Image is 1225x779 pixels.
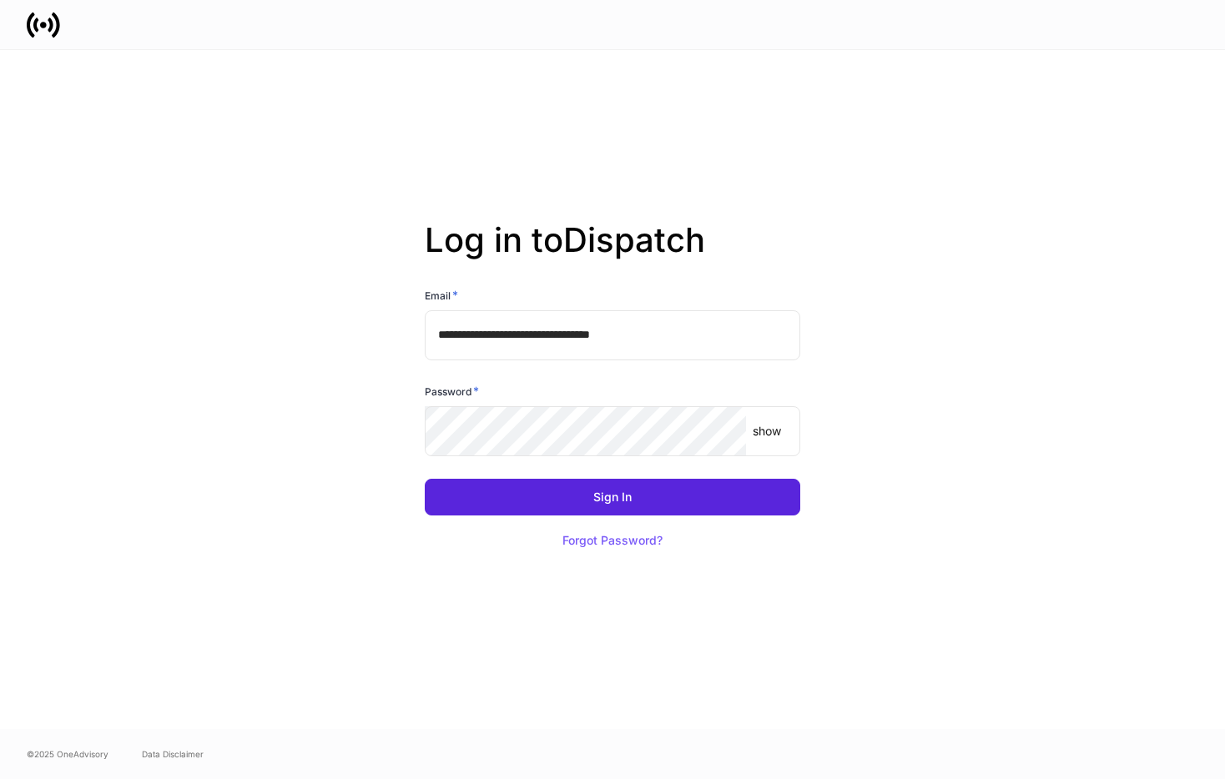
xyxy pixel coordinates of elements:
[27,747,108,761] span: © 2025 OneAdvisory
[142,747,204,761] a: Data Disclaimer
[753,423,781,440] p: show
[593,491,632,503] div: Sign In
[425,383,479,400] h6: Password
[425,220,800,287] h2: Log in to Dispatch
[542,522,683,559] button: Forgot Password?
[425,287,458,304] h6: Email
[425,479,800,515] button: Sign In
[562,535,663,546] div: Forgot Password?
